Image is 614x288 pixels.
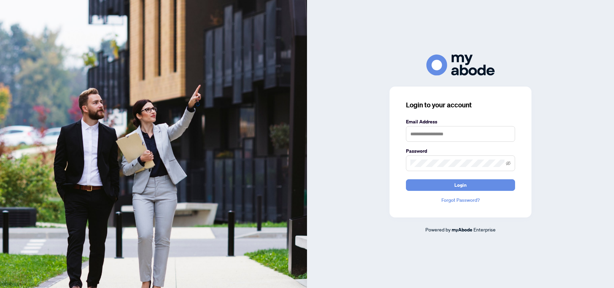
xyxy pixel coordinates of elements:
[452,226,472,233] a: myAbode
[406,196,515,204] a: Forgot Password?
[454,180,467,191] span: Login
[426,55,495,75] img: ma-logo
[506,161,511,166] span: eye-invisible
[406,100,515,110] h3: Login to your account
[406,147,515,155] label: Password
[425,226,451,232] span: Powered by
[473,226,496,232] span: Enterprise
[406,179,515,191] button: Login
[406,118,515,125] label: Email Address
